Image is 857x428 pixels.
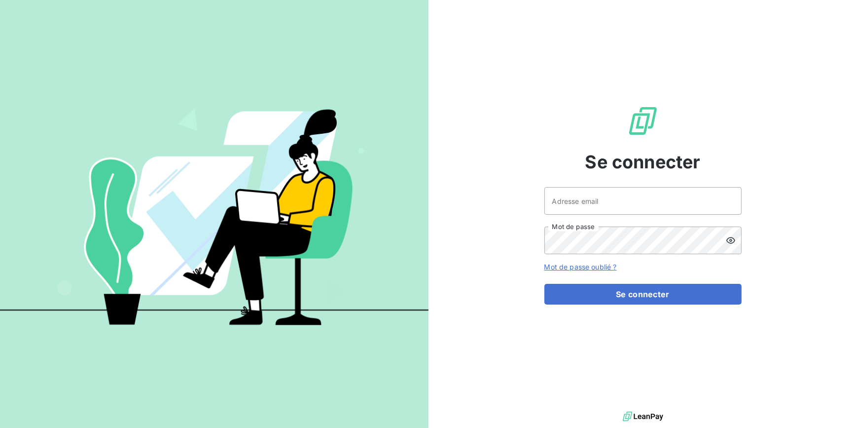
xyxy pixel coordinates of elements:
[585,149,701,175] span: Se connecter
[623,409,663,424] img: logo
[544,263,617,271] a: Mot de passe oublié ?
[544,284,742,305] button: Se connecter
[627,105,659,137] img: Logo LeanPay
[544,187,742,215] input: placeholder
